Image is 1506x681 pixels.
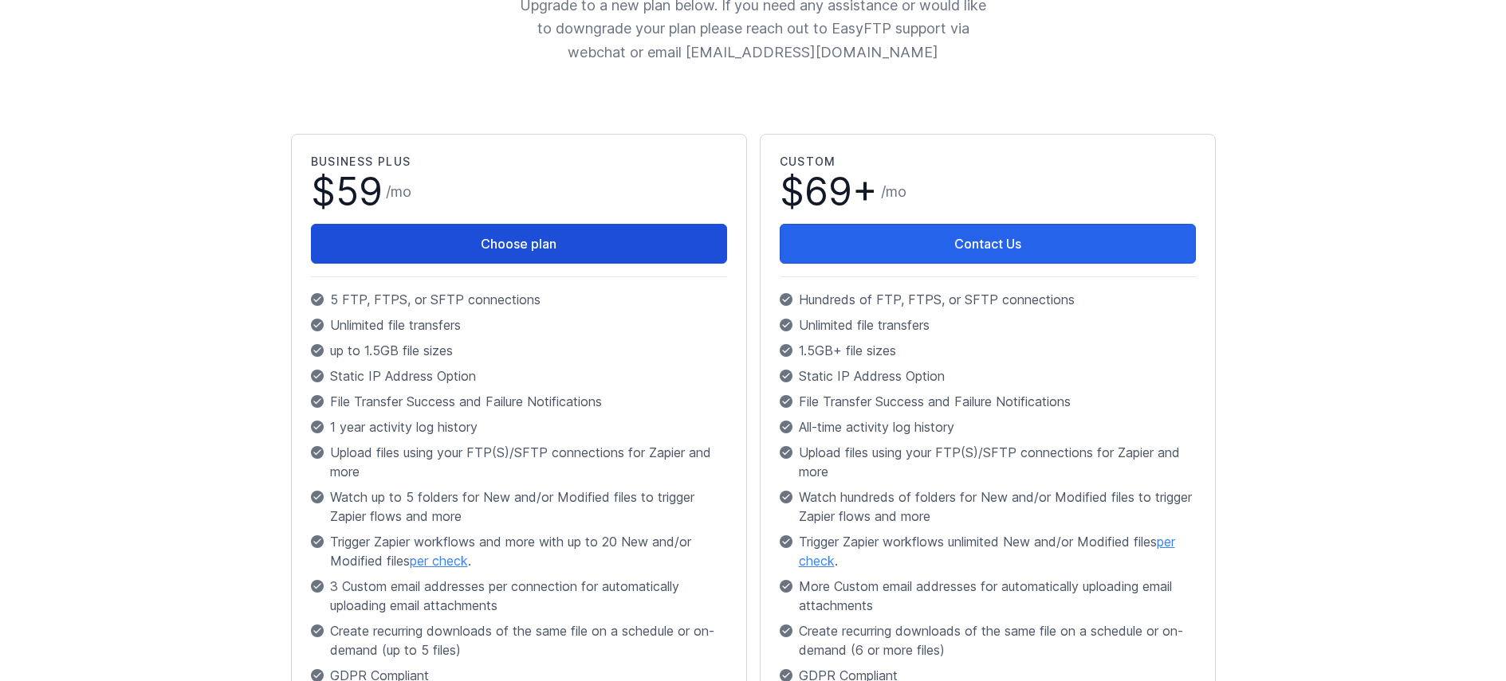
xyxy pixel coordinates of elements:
[311,417,727,436] p: 1 year activity log history
[311,224,727,264] button: Choose plan
[386,181,411,203] span: /
[780,173,878,211] span: $
[780,487,1196,526] p: Watch hundreds of folders for New and/or Modified files to trigger Zapier flows and more
[410,553,468,569] a: per check
[780,366,1196,386] p: Static IP Address Option
[391,183,411,200] span: mo
[311,392,727,411] p: File Transfer Success and Failure Notifications
[311,366,727,386] p: Static IP Address Option
[780,417,1196,436] p: All-time activity log history
[311,621,727,659] p: Create recurring downloads of the same file on a schedule or on-demand (up to 5 files)
[1426,601,1487,662] iframe: Drift Widget Chat Controller
[311,577,727,615] p: 3 Custom email addresses per connection for automatically uploading email attachments
[780,443,1196,481] p: Upload files using your FTP(S)/SFTP connections for Zapier and more
[780,621,1196,659] p: Create recurring downloads of the same file on a schedule or on-demand (6 or more files)
[311,315,727,335] p: Unlimited file transfers
[311,173,383,211] span: $
[780,290,1196,309] p: Hundreds of FTP, FTPS, or SFTP connections
[311,290,727,309] p: 5 FTP, FTPS, or SFTP connections
[799,532,1196,570] span: Trigger Zapier workflows unlimited New and/or Modified files .
[780,577,1196,615] p: More Custom email addresses for automatically uploading email attachments
[886,183,906,200] span: mo
[780,224,1196,264] a: Contact Us
[799,534,1175,569] a: per check
[780,315,1196,335] p: Unlimited file transfers
[780,154,1196,170] h2: Custom
[804,168,878,215] span: 69+
[311,154,727,170] h2: Business Plus
[780,341,1196,360] p: 1.5GB+ file sizes
[330,532,727,570] span: Trigger Zapier workflows and more with up to 20 New and/or Modified files .
[336,168,383,215] span: 59
[780,392,1196,411] p: File Transfer Success and Failure Notifications
[311,443,727,481] p: Upload files using your FTP(S)/SFTP connections for Zapier and more
[311,341,727,360] p: up to 1.5GB file sizes
[881,181,906,203] span: /
[311,487,727,526] p: Watch up to 5 folders for New and/or Modified files to trigger Zapier flows and more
